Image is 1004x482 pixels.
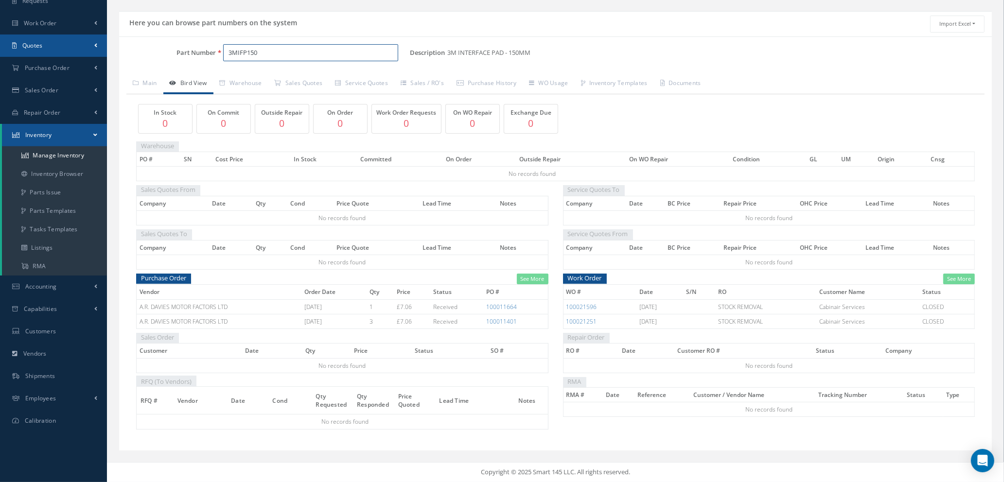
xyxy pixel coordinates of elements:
[351,344,412,358] th: Price
[450,74,523,94] a: Purchase History
[563,240,626,255] th: Company
[25,282,57,291] span: Accounting
[268,74,329,94] a: Sales Quotes
[209,196,253,210] th: Date
[136,272,191,284] span: Purchase Order
[25,327,56,335] span: Customers
[137,211,548,225] td: No records found
[721,196,797,210] th: Repair Price
[486,303,517,311] a: 100011664
[715,314,816,328] td: STOCK REMOVAL
[563,196,626,210] th: Company
[523,74,575,94] a: WO Usage
[291,152,357,167] th: In Stock
[374,109,439,116] h5: Work Order Requests
[431,299,484,314] td: Received
[231,396,245,405] span: Date
[137,314,302,328] td: A.R. DAVIES MOTOR FACTORS LTD
[410,49,445,56] label: Description
[2,257,107,275] a: RMA
[163,74,213,94] a: Bird View
[137,152,181,167] th: PO #
[23,349,47,358] span: Vendors
[199,109,248,116] h5: On Commit
[126,74,163,94] a: Main
[25,64,70,72] span: Purchase Order
[273,396,288,405] span: Cond
[287,240,333,255] th: Cond
[334,196,420,210] th: Price Quote
[575,74,654,94] a: Inventory Templates
[863,196,930,210] th: Lead Time
[715,299,816,314] td: STOCK REMOVAL
[563,272,607,284] span: Work Order
[626,152,730,167] th: On WO Repair
[25,86,58,94] span: Sales Order
[258,109,306,116] h5: Outside Repair
[334,240,420,255] th: Price Quote
[136,184,200,196] span: Sales Quotes From
[420,196,497,210] th: Lead Time
[357,152,443,167] th: Committed
[634,388,690,402] th: Reference
[25,372,55,380] span: Shipments
[665,196,721,210] th: BC Price
[838,152,874,167] th: UM
[563,376,586,388] span: RMA
[636,299,683,314] td: [DATE]
[674,344,813,358] th: Customer RO #
[253,240,288,255] th: Qty
[253,196,288,210] th: Qty
[136,331,179,344] span: Sales Order
[412,344,488,358] th: Status
[439,396,469,405] span: Lead Time
[137,255,548,269] td: No records found
[137,196,209,210] th: Company
[431,314,484,328] td: Received
[715,285,816,299] th: RO
[141,116,190,130] p: 0
[199,116,248,130] p: 0
[374,116,439,130] p: 0
[2,239,107,257] a: Listings
[518,396,535,405] span: Notes
[797,196,863,210] th: OHC Price
[815,388,904,402] th: Tracking Number
[919,285,974,299] th: Status
[146,414,544,429] div: No records found
[316,109,365,116] h5: On Order
[141,109,190,116] h5: In Stock
[24,19,57,27] span: Work Order
[2,146,107,165] a: Manage Inventory
[213,74,268,94] a: Warehouse
[287,196,333,210] th: Cond
[137,344,242,358] th: Customer
[177,396,198,405] span: Vendor
[797,240,863,255] th: OHC Price
[928,152,975,167] th: Cnsg
[181,152,212,167] th: SN
[563,211,975,225] td: No records found
[563,331,610,344] span: Repair Order
[22,41,43,50] span: Quotes
[816,299,919,314] td: Cabinair Services
[25,394,56,402] span: Employees
[875,152,928,167] th: Origin
[316,116,365,130] p: 0
[303,344,352,358] th: Qty
[904,388,943,402] th: Status
[807,152,838,167] th: GL
[816,314,919,328] td: Cabinair Services
[329,74,394,94] a: Service Quotes
[943,274,975,285] a: See More
[563,285,636,299] th: WO #
[943,388,974,402] th: Type
[919,314,974,328] td: CLOSED
[25,416,56,425] span: Calibration
[431,285,484,299] th: Status
[563,255,975,269] td: No records found
[136,140,179,152] span: Warehouse
[882,344,975,358] th: Company
[563,402,975,417] td: No records found
[626,240,664,255] th: Date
